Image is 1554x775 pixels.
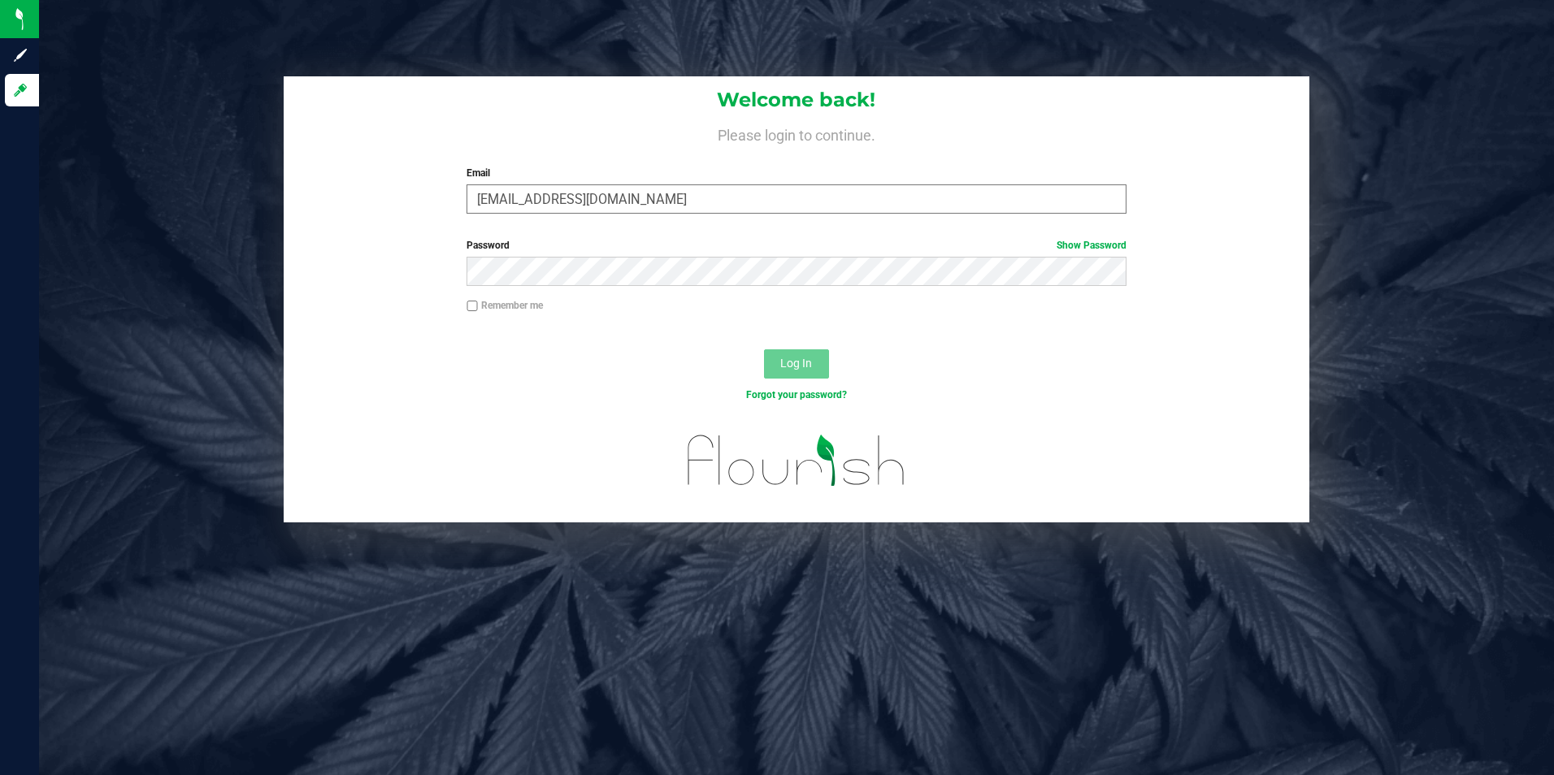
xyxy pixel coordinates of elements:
[1057,240,1126,251] a: Show Password
[764,349,829,379] button: Log In
[467,166,1126,180] label: Email
[746,389,847,400] a: Forgot your password?
[12,82,28,98] inline-svg: Log in
[284,89,1310,110] h1: Welcome back!
[12,47,28,63] inline-svg: Sign up
[780,357,812,370] span: Log In
[467,301,478,312] input: Remember me
[284,123,1310,143] h4: Please login to continue.
[467,240,510,251] span: Password
[467,298,543,313] label: Remember me
[668,419,925,502] img: flourish_logo.svg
